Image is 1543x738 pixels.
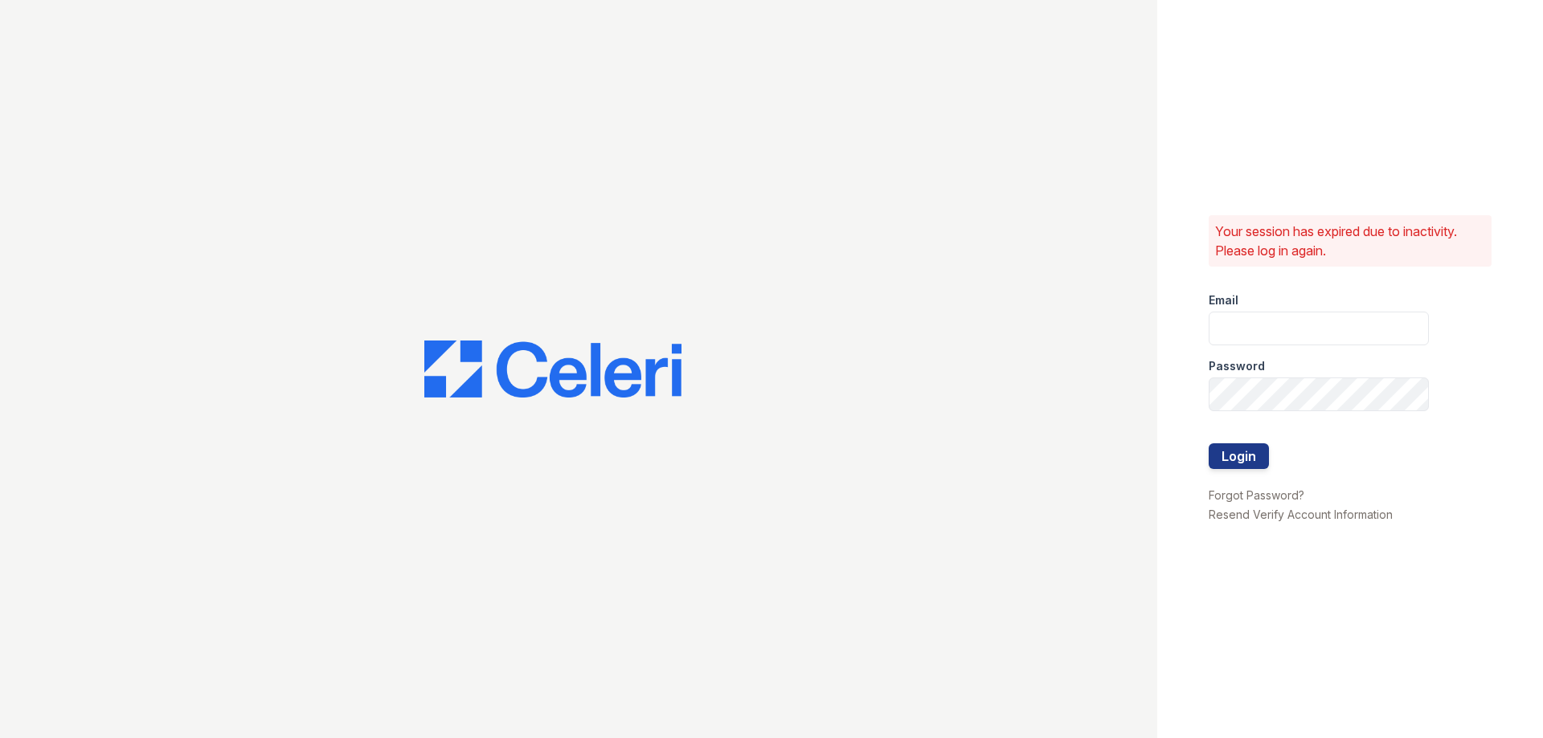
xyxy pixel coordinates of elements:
[1209,292,1238,308] label: Email
[1215,222,1485,260] p: Your session has expired due to inactivity. Please log in again.
[1209,508,1393,521] a: Resend Verify Account Information
[1209,488,1304,502] a: Forgot Password?
[1209,358,1265,374] label: Password
[424,340,681,398] img: CE_Logo_Blue-a8612792a0a2168367f1c8372b55b34899dd931a85d93a1a3d3e32e68fde9ad4.png
[1209,443,1269,469] button: Login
